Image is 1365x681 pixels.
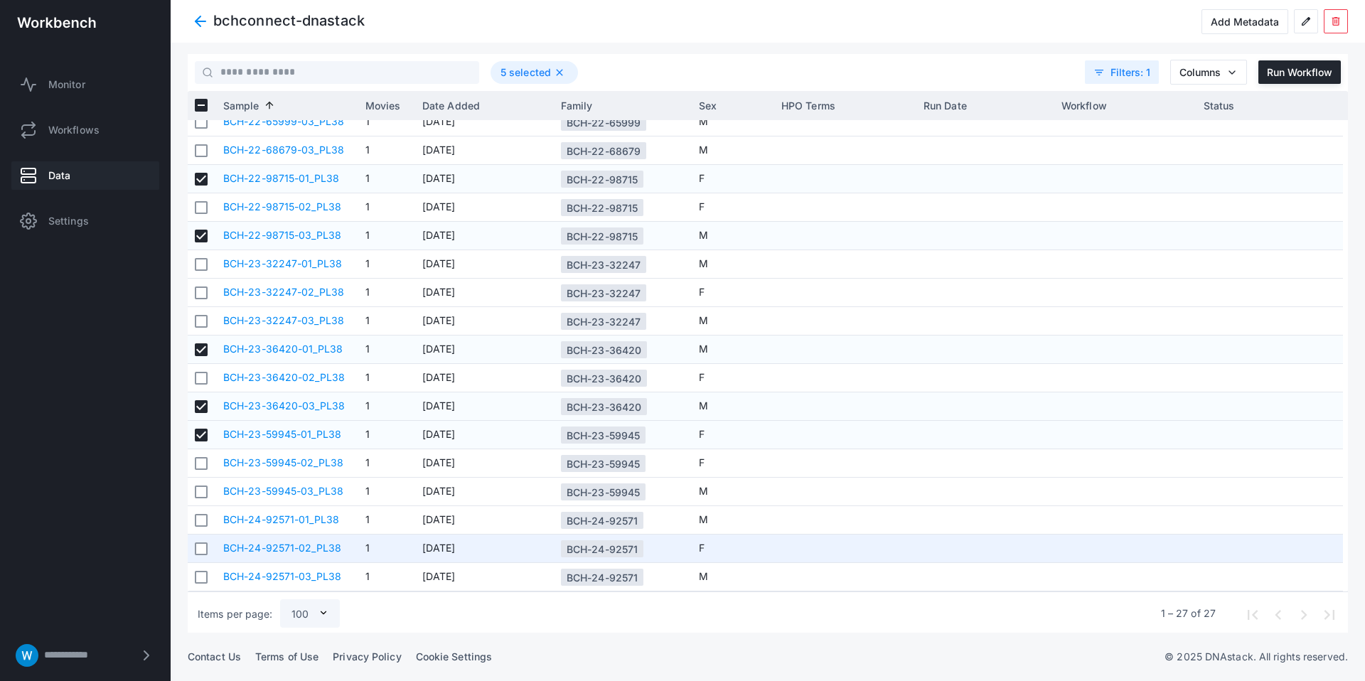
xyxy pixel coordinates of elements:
[255,650,318,663] a: Terms of Use
[1315,601,1341,626] button: Last page
[699,307,767,335] span: M
[699,250,767,278] span: M
[48,123,100,137] span: Workflows
[567,365,641,392] div: BCH-23-36420
[567,536,638,562] div: BCH-24-92571
[699,392,767,420] span: M
[1161,606,1216,621] div: 1 – 27 of 27
[223,343,343,355] a: BCH-23-36420-01_PL38
[422,279,547,306] span: [DATE]
[422,193,547,221] span: [DATE]
[699,165,767,193] span: F
[422,307,547,335] span: [DATE]
[365,307,408,335] span: 1
[365,563,408,591] span: 1
[699,136,767,164] span: M
[365,421,408,449] span: 1
[365,392,408,420] span: 1
[699,478,767,505] span: M
[554,67,565,78] span: close
[567,166,638,193] div: BCH-22-98715
[422,108,547,136] span: [DATE]
[422,449,547,477] span: [DATE]
[223,172,339,184] a: BCH-22-98715-01_PL38
[223,428,341,440] a: BCH-23-59945-01_PL38
[365,364,408,392] span: 1
[1179,66,1221,78] span: Columns
[1170,60,1247,85] button: Columns
[333,650,401,663] a: Privacy Policy
[567,422,640,449] div: BCH-23-59945
[365,136,408,164] span: 1
[422,136,547,164] span: [DATE]
[1140,66,1150,78] span: : 1
[223,570,341,582] a: BCH-24-92571-03_PL38
[365,336,408,363] span: 1
[365,100,401,112] span: Movies
[567,109,641,136] div: BCH-22-65999
[223,513,339,525] a: BCH-24-92571-01_PL38
[223,100,259,112] span: Sample
[699,222,767,250] span: M
[567,564,638,591] div: BCH-24-92571
[1211,16,1279,28] div: Add Metadata
[365,506,408,534] span: 1
[567,309,641,335] div: BCH-23-32247
[422,392,547,420] span: [DATE]
[17,17,96,28] img: workbench-logo-white.svg
[567,223,638,250] div: BCH-22-98715
[223,115,344,127] a: BCH-22-65999-03_PL38
[223,257,342,269] a: BCH-23-32247-01_PL38
[422,250,547,278] span: [DATE]
[223,456,343,468] a: BCH-23-59945-02_PL38
[422,222,547,250] span: [DATE]
[365,478,408,505] span: 1
[567,280,641,306] div: BCH-23-32247
[365,535,408,562] span: 1
[365,222,408,250] span: 1
[1324,9,1348,33] button: delete
[223,400,345,412] a: BCH-23-36420-03_PL38
[223,542,341,554] a: BCH-24-92571-02_PL38
[223,485,343,497] a: BCH-23-59945-03_PL38
[1061,100,1107,112] span: Workflow
[699,563,767,591] span: M
[223,371,345,383] a: BCH-23-36420-02_PL38
[567,394,641,420] div: BCH-23-36420
[1330,16,1342,27] span: delete
[422,506,547,534] span: [DATE]
[699,279,767,306] span: F
[781,100,835,112] span: HPO Terms
[48,77,85,92] span: Monitor
[1300,16,1312,27] span: edit
[1165,650,1348,664] p: © 2025 DNAstack. All rights reserved.
[422,535,547,562] span: [DATE]
[699,108,767,136] span: M
[1085,60,1159,84] button: filter_listFilters: 1
[567,337,641,363] div: BCH-23-36420
[365,165,408,193] span: 1
[365,250,408,278] span: 1
[422,364,547,392] span: [DATE]
[416,650,493,663] a: Cookie Settings
[567,451,640,477] div: BCH-23-59945
[188,650,241,663] a: Contact Us
[365,193,408,221] span: 1
[223,229,341,241] a: BCH-22-98715-03_PL38
[1267,66,1332,78] div: Run Workflow
[422,100,480,112] span: Date Added
[365,449,408,477] span: 1
[567,479,640,505] div: BCH-23-59945
[223,286,344,298] a: BCH-23-32247-02_PL38
[699,336,767,363] span: M
[699,193,767,221] span: F
[924,100,967,112] span: Run Date
[1264,601,1290,626] button: Previous page
[11,116,159,144] a: Workflows
[1093,67,1105,78] span: filter_list
[567,138,641,164] div: BCH-22-68679
[223,144,344,156] a: BCH-22-68679-03_PL38
[699,100,717,112] span: Sex
[11,161,159,190] a: Data
[11,70,159,99] a: Monitor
